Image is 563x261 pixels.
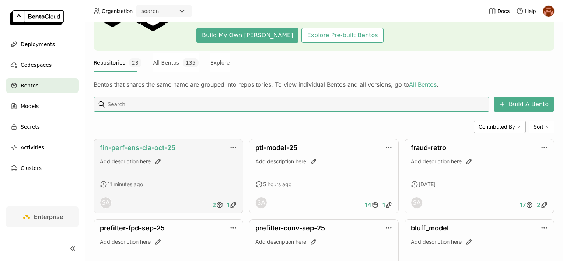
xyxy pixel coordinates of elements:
span: 2 [537,201,541,209]
button: Explore [210,53,230,72]
span: 1 [382,201,385,209]
span: 2 [212,201,216,209]
div: Add description here [255,238,392,246]
span: Secrets [21,122,40,131]
a: prefilter-conv-sep-25 [255,224,325,232]
span: Sort [534,123,543,130]
a: fin-perf-ens-cla-oct-25 [100,144,175,152]
span: Docs [497,8,510,14]
a: prefilter-fpd-sep-25 [100,224,165,232]
a: 1 [225,198,239,212]
a: 17 [518,198,535,212]
a: Activities [6,140,79,155]
span: [DATE] [419,181,436,188]
span: 135 [183,58,199,67]
span: Contributed By [479,123,515,130]
a: 14 [363,198,381,212]
div: Bentos that shares the same name are grouped into repositories. To view individual Bentos and all... [94,81,554,88]
button: Repositories [94,53,141,72]
a: All Bentos [409,81,437,88]
div: Add description here [411,158,548,165]
a: Models [6,99,79,114]
a: 1 [381,198,394,212]
span: 17 [520,201,526,209]
span: 14 [365,201,371,209]
span: 23 [129,58,141,67]
span: Clusters [21,164,42,173]
a: fraud-retro [411,144,446,152]
div: Add description here [100,238,237,246]
div: Add description here [411,238,548,246]
a: bluff_model [411,224,449,232]
div: SA [256,197,267,208]
span: Activities [21,143,44,152]
span: Bentos [21,81,38,90]
button: Explore Pre-built Bentos [301,28,383,43]
div: SA [100,197,111,208]
img: h0akoisn5opggd859j2zve66u2a2 [543,6,554,17]
button: Build My Own [PERSON_NAME] [196,28,298,43]
div: Add description here [100,158,237,165]
div: Service Account [411,197,423,209]
span: Codespaces [21,60,52,69]
span: Models [21,102,39,111]
div: SA [411,197,422,208]
button: Build A Bento [494,97,554,112]
a: Enterprise [6,206,79,227]
a: Bentos [6,78,79,93]
span: Help [525,8,536,14]
a: Codespaces [6,58,79,72]
span: 5 hours ago [263,181,291,188]
span: Deployments [21,40,55,49]
a: Docs [489,7,510,15]
a: 2 [210,198,225,212]
button: All Bentos [153,53,199,72]
div: soaren [141,7,159,15]
span: 11 minutes ago [108,181,143,188]
img: logo [10,10,64,25]
div: Help [516,7,536,15]
a: Deployments [6,37,79,52]
span: Organization [102,8,133,14]
div: Contributed By [474,121,526,133]
a: Clusters [6,161,79,175]
div: Service Account [255,197,267,209]
a: ptl-model-25 [255,144,297,152]
a: Secrets [6,119,79,134]
div: Sort [529,121,554,133]
div: Service Account [100,197,112,209]
a: 2 [535,198,550,212]
input: Search [107,98,486,110]
div: Add description here [255,158,392,165]
span: Enterprise [34,213,63,220]
span: 1 [227,201,230,209]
